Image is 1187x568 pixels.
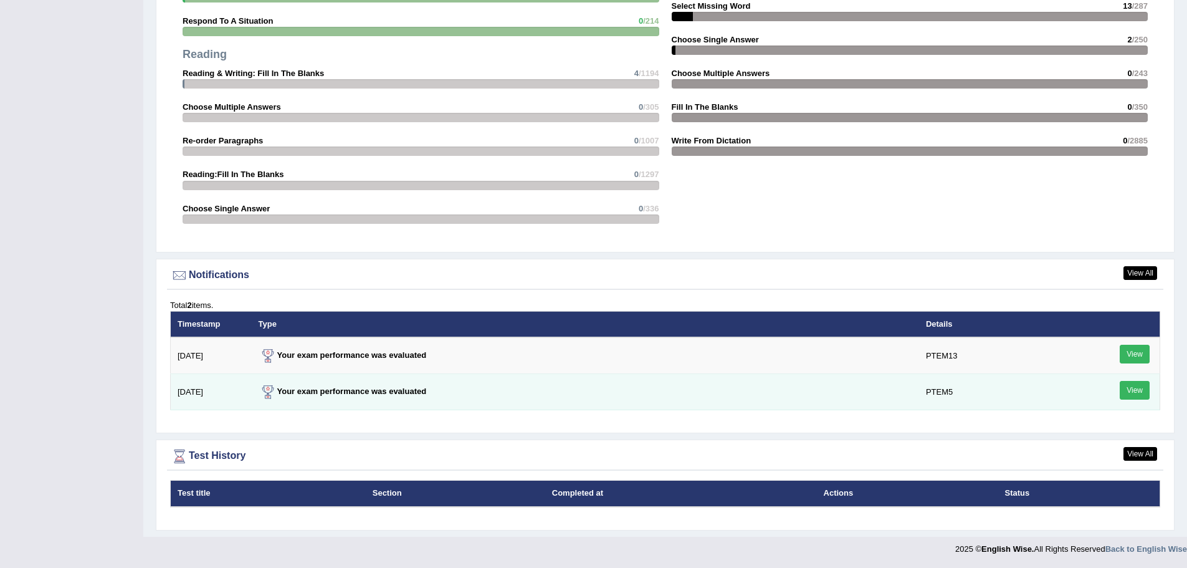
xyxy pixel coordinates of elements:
div: 2025 © All Rights Reserved [955,537,1187,555]
div: Notifications [170,266,1160,285]
strong: Reading:Fill In The Blanks [183,170,284,179]
strong: Write From Dictation [672,136,751,145]
span: 4 [634,69,639,78]
span: 0 [634,136,639,145]
th: Status [998,481,1160,507]
span: 0 [639,204,643,213]
span: 0 [1127,69,1132,78]
th: Actions [817,481,998,507]
strong: Respond To A Situation [183,16,273,26]
div: Total items. [170,299,1160,311]
span: 2 [1127,35,1132,44]
th: Timestamp [171,311,252,337]
span: 0 [1127,102,1132,112]
strong: Choose Multiple Answers [672,69,770,78]
a: View [1120,345,1150,363]
td: PTEM13 [919,337,1085,374]
span: /350 [1132,102,1148,112]
span: 0 [639,16,643,26]
span: /243 [1132,69,1148,78]
a: View All [1123,266,1157,280]
td: [DATE] [171,337,252,374]
th: Completed at [545,481,817,507]
strong: Choose Single Answer [183,204,270,213]
th: Type [252,311,919,337]
strong: Reading & Writing: Fill In The Blanks [183,69,324,78]
th: Details [919,311,1085,337]
span: /214 [643,16,659,26]
span: 0 [634,170,639,179]
td: PTEM5 [919,374,1085,410]
span: 0 [1123,136,1127,145]
a: View All [1123,447,1157,461]
strong: Choose Multiple Answers [183,102,281,112]
strong: English Wise. [981,544,1034,554]
strong: Select Missing Word [672,1,751,11]
td: [DATE] [171,374,252,410]
strong: Fill In The Blanks [672,102,738,112]
span: 13 [1123,1,1132,11]
th: Test title [171,481,366,507]
div: Test History [170,447,1160,466]
a: View [1120,381,1150,400]
strong: Reading [183,48,227,60]
th: Section [366,481,545,507]
span: /305 [643,102,659,112]
strong: Choose Single Answer [672,35,759,44]
span: /1007 [639,136,659,145]
span: /287 [1132,1,1148,11]
span: /336 [643,204,659,213]
strong: Re-order Paragraphs [183,136,263,145]
a: Back to English Wise [1105,544,1187,554]
b: 2 [187,301,191,310]
strong: Your exam performance was evaluated [259,350,427,360]
span: /1194 [639,69,659,78]
span: 0 [639,102,643,112]
span: /2885 [1127,136,1148,145]
strong: Your exam performance was evaluated [259,387,427,396]
span: /1297 [639,170,659,179]
span: /250 [1132,35,1148,44]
